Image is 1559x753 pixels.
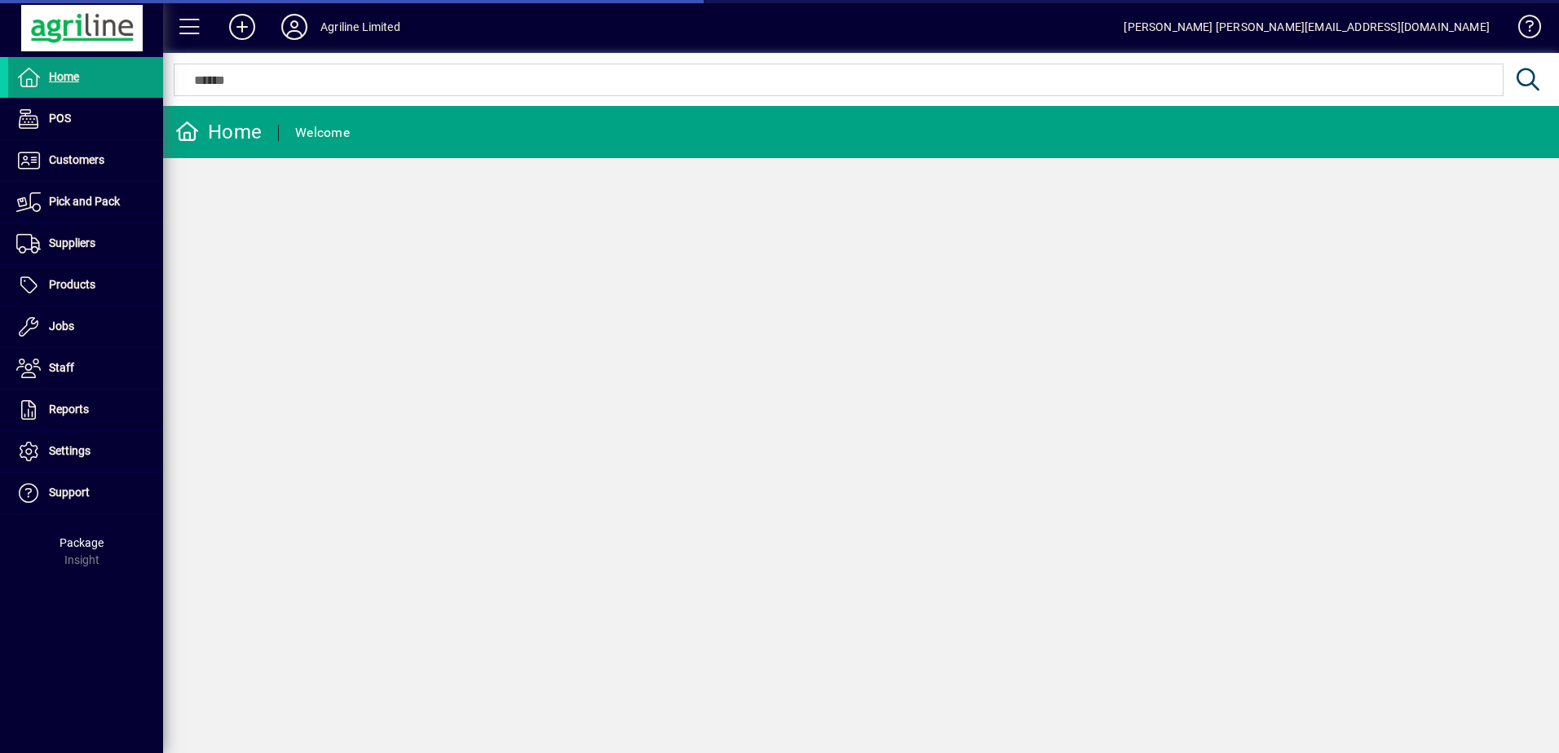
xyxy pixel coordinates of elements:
[49,236,95,249] span: Suppliers
[8,431,163,472] a: Settings
[8,182,163,222] a: Pick and Pack
[175,119,262,145] div: Home
[49,444,91,457] span: Settings
[8,99,163,139] a: POS
[1124,14,1490,40] div: [PERSON_NAME] [PERSON_NAME][EMAIL_ADDRESS][DOMAIN_NAME]
[49,403,89,416] span: Reports
[49,278,95,291] span: Products
[320,14,400,40] div: Agriline Limited
[49,361,74,374] span: Staff
[8,223,163,264] a: Suppliers
[8,390,163,430] a: Reports
[8,348,163,389] a: Staff
[216,12,268,42] button: Add
[268,12,320,42] button: Profile
[295,120,350,146] div: Welcome
[8,140,163,181] a: Customers
[49,112,71,125] span: POS
[1506,3,1539,56] a: Knowledge Base
[49,319,74,332] span: Jobs
[49,70,79,83] span: Home
[60,536,104,549] span: Package
[8,306,163,347] a: Jobs
[49,153,104,166] span: Customers
[8,265,163,306] a: Products
[49,486,90,499] span: Support
[8,473,163,513] a: Support
[49,195,120,208] span: Pick and Pack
